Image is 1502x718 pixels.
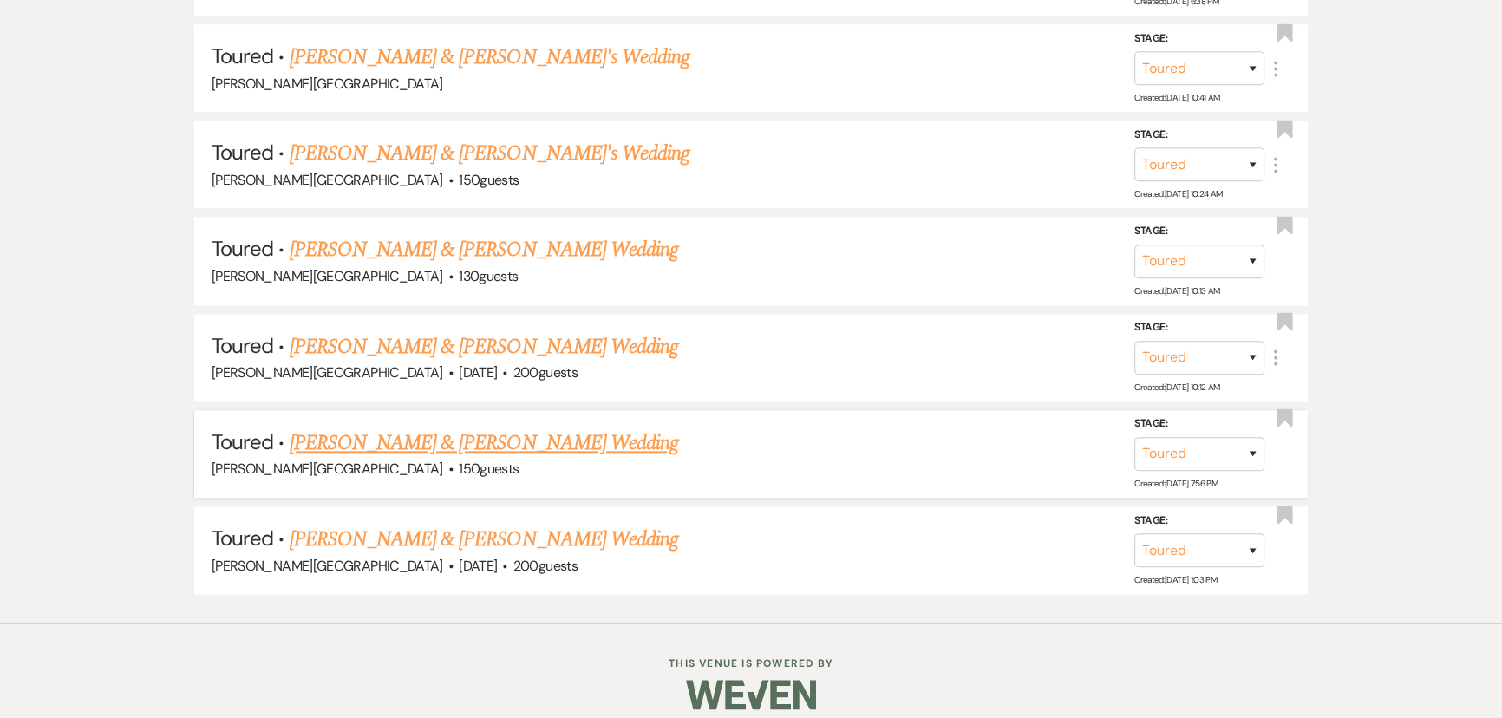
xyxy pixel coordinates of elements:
span: [PERSON_NAME][GEOGRAPHIC_DATA] [212,267,443,285]
span: [DATE] [459,363,497,382]
span: Toured [212,332,273,359]
span: [PERSON_NAME][GEOGRAPHIC_DATA] [212,557,443,575]
span: Created: [DATE] 10:13 AM [1134,285,1219,297]
span: 200 guests [513,363,578,382]
span: [PERSON_NAME][GEOGRAPHIC_DATA] [212,460,443,478]
a: [PERSON_NAME] & [PERSON_NAME]'s Wedding [290,42,690,73]
span: Toured [212,525,273,552]
span: Created: [DATE] 10:24 AM [1134,188,1222,199]
span: Created: [DATE] 10:41 AM [1134,92,1219,103]
span: Toured [212,42,273,69]
span: Created: [DATE] 10:12 AM [1134,382,1219,393]
span: 150 guests [459,171,519,189]
span: Created: [DATE] 1:03 PM [1134,574,1217,585]
label: Stage: [1134,318,1264,337]
a: [PERSON_NAME] & [PERSON_NAME] Wedding [290,234,678,265]
span: [PERSON_NAME][GEOGRAPHIC_DATA] [212,171,443,189]
a: [PERSON_NAME] & [PERSON_NAME] Wedding [290,428,678,459]
span: Toured [212,139,273,166]
span: Toured [212,428,273,455]
label: Stage: [1134,29,1264,49]
a: [PERSON_NAME] & [PERSON_NAME] Wedding [290,331,678,362]
span: [PERSON_NAME][GEOGRAPHIC_DATA] [212,363,443,382]
label: Stage: [1134,126,1264,145]
span: Toured [212,235,273,262]
label: Stage: [1134,511,1264,530]
label: Stage: [1134,222,1264,241]
a: [PERSON_NAME] & [PERSON_NAME]'s Wedding [290,138,690,169]
span: [DATE] [459,557,497,575]
span: 130 guests [459,267,518,285]
label: Stage: [1134,414,1264,434]
span: 150 guests [459,460,519,478]
a: [PERSON_NAME] & [PERSON_NAME] Wedding [290,524,678,555]
span: [PERSON_NAME][GEOGRAPHIC_DATA] [212,75,443,93]
span: Created: [DATE] 7:56 PM [1134,478,1218,489]
span: 200 guests [513,557,578,575]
